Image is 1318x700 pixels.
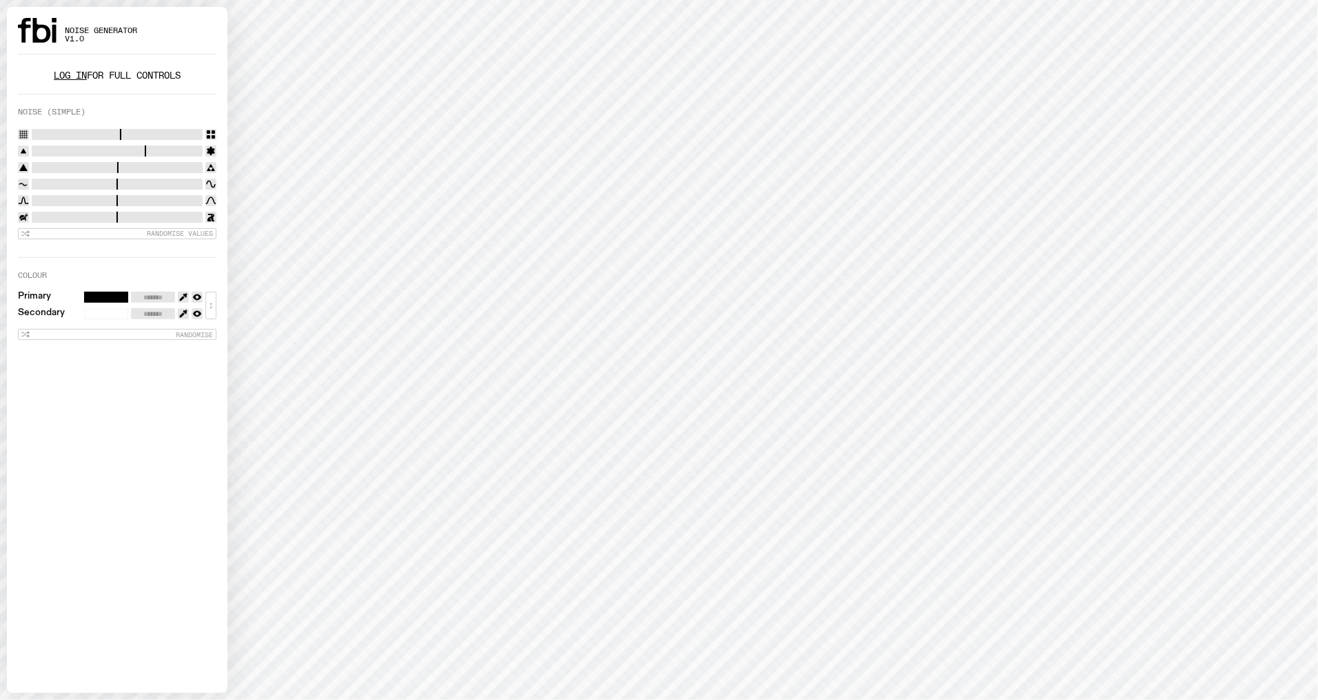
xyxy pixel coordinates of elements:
button: ↕ [205,292,216,319]
p: for full controls [18,71,216,80]
span: Randomise Values [147,230,213,237]
span: Noise Generator [65,27,137,34]
label: Noise (Simple) [18,108,85,116]
button: Randomise Values [18,228,216,239]
label: Primary [18,292,51,303]
a: Log in [54,69,87,82]
button: Randomise [18,329,216,340]
label: Colour [18,272,47,279]
label: Secondary [18,308,65,319]
span: v1.0 [65,35,137,43]
span: Randomise [176,331,213,339]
